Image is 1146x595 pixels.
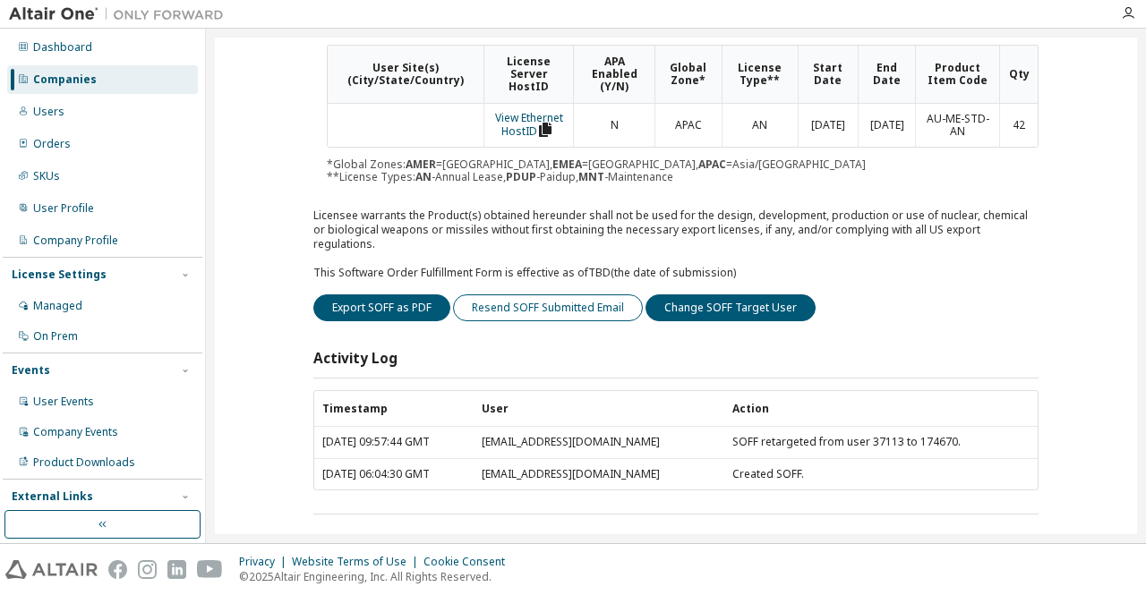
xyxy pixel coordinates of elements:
[327,45,1039,183] div: *Global Zones: =[GEOGRAPHIC_DATA], =[GEOGRAPHIC_DATA], =Asia/[GEOGRAPHIC_DATA] **License Types: -...
[33,425,118,439] div: Company Events
[12,268,107,282] div: License Settings
[723,391,1038,426] th: Action
[453,294,643,321] button: Resend SOFF Submitted Email
[654,104,722,148] td: APAC
[483,46,573,103] th: License Server HostID
[33,455,135,470] div: Product Downloads
[654,46,722,103] th: Global Zone*
[423,555,516,569] div: Cookie Consent
[239,569,516,584] p: © 2025 Altair Engineering, Inc. All Rights Reserved.
[33,72,97,87] div: Companies
[239,555,292,569] div: Privacy
[646,294,816,321] button: Change SOFF Target User
[506,169,536,184] b: PDUP
[798,104,858,148] td: [DATE]
[313,350,398,368] h3: Activity Log
[314,427,474,458] td: [DATE] 09:57:44 GMT
[328,46,483,103] th: User Site(s) (City/State/Country)
[314,391,474,426] th: Timestamp
[915,46,999,103] th: Product Item Code
[915,104,999,148] td: AU-ME-STD-AN
[33,40,92,55] div: Dashboard
[167,560,186,579] img: linkedin.svg
[474,427,723,458] td: [EMAIL_ADDRESS][DOMAIN_NAME]
[138,560,157,579] img: instagram.svg
[999,46,1038,103] th: Qty
[33,137,71,151] div: Orders
[723,458,1038,490] td: Created SOFF.
[722,46,798,103] th: License Type**
[313,294,450,321] button: Export SOFF as PDF
[474,458,723,490] td: [EMAIL_ADDRESS][DOMAIN_NAME]
[108,560,127,579] img: facebook.svg
[406,157,436,172] b: AMER
[197,560,223,579] img: youtube.svg
[858,46,915,103] th: End Date
[495,110,563,139] a: View Ethernet HostID
[314,458,474,490] td: [DATE] 06:04:30 GMT
[573,46,654,103] th: APA Enabled (Y/N)
[292,555,423,569] div: Website Terms of Use
[573,104,654,148] td: N
[698,157,726,172] b: APAC
[33,169,60,183] div: SKUs
[723,427,1038,458] td: SOFF retargeted from user 37113 to 174670.
[415,169,432,184] b: AN
[33,299,82,313] div: Managed
[999,104,1038,148] td: 42
[578,169,604,184] b: MNT
[33,105,64,119] div: Users
[798,46,858,103] th: Start Date
[5,560,98,579] img: altair_logo.svg
[33,201,94,216] div: User Profile
[33,329,78,344] div: On Prem
[33,395,94,409] div: User Events
[12,489,93,504] div: External Links
[858,104,915,148] td: [DATE]
[552,157,582,172] b: EMEA
[12,363,50,378] div: Events
[722,104,798,148] td: AN
[474,391,723,426] th: User
[9,5,233,23] img: Altair One
[33,234,118,248] div: Company Profile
